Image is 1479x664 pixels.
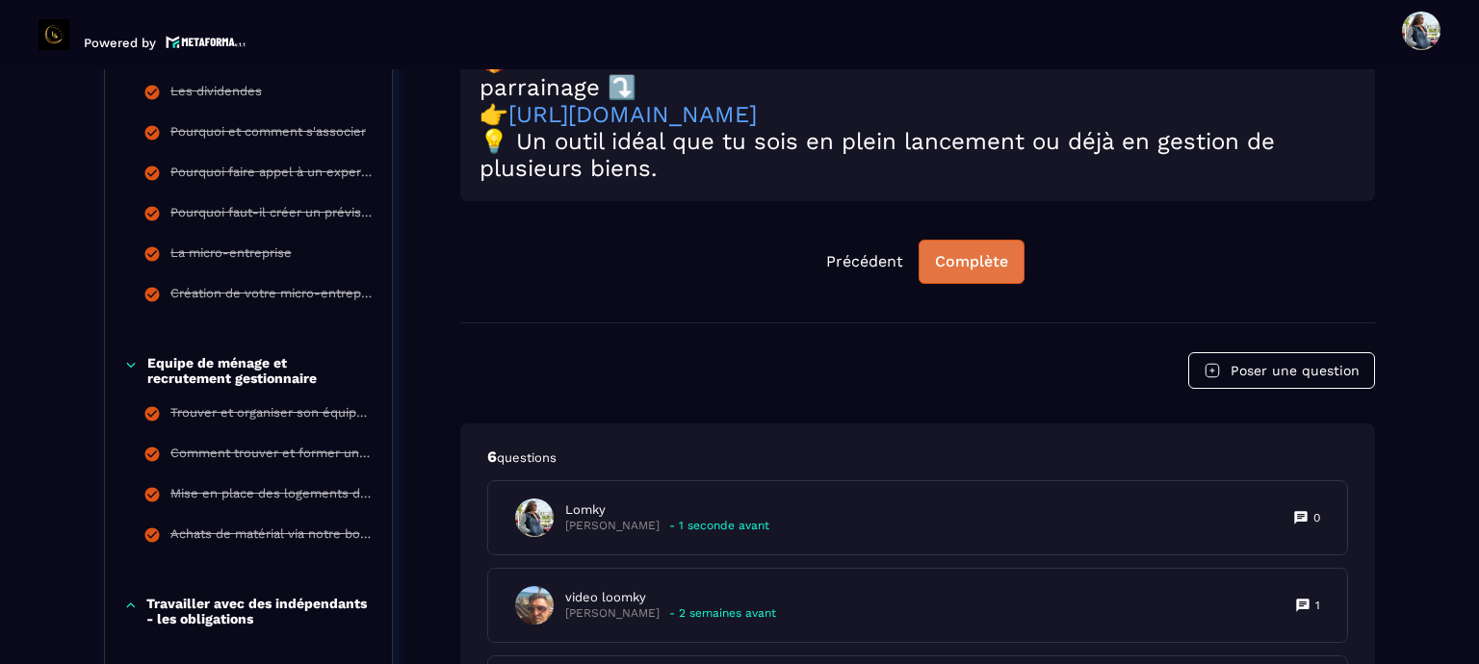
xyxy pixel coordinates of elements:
[565,606,660,621] p: [PERSON_NAME]
[170,486,373,507] div: Mise en place des logements dans votre conciergerie
[170,205,373,226] div: Pourquoi faut-il créer un prévisionnel
[480,47,1356,101] h2: 🎁 Et bonne nouvelle : avec notre lien de parrainage ⤵️
[1313,510,1320,525] p: 0
[170,165,373,186] div: Pourquoi faire appel à un expert-comptable
[1188,352,1375,389] button: Poser une question
[170,446,373,467] div: Comment trouver et former un gestionnaire pour vos logements
[497,450,557,465] span: questions
[669,606,776,621] p: - 2 semaines avant
[1315,598,1320,613] p: 1
[170,405,373,426] div: Trouver et organiser son équipe de ménage
[170,84,262,105] div: Les dividendes
[487,447,1348,468] p: 6
[669,519,769,533] p: - 1 seconde avant
[170,526,373,548] div: Achats de matérial via notre boutique PrestaHome
[39,19,69,50] img: logo-branding
[84,36,156,50] p: Powered by
[565,589,776,606] p: video loomky
[166,34,246,50] img: logo
[170,245,292,267] div: La micro-entreprise
[565,501,769,519] p: Lomky
[147,355,373,386] p: Equipe de ménage et recrutement gestionnaire
[170,286,373,307] div: Création de votre micro-entreprise
[565,519,660,533] p: [PERSON_NAME]
[935,252,1008,271] div: Complète
[147,596,373,626] p: Travailler avec des indépendants - les obligations
[919,240,1025,284] button: Complète
[508,101,757,128] a: [URL][DOMAIN_NAME]
[170,124,366,145] div: Pourquoi et comment s'associer
[480,128,1356,182] h2: 💡 Un outil idéal que tu sois en plein lancement ou déjà en gestion de plusieurs biens.
[811,241,919,283] button: Précédent
[480,101,1356,128] h2: 👉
